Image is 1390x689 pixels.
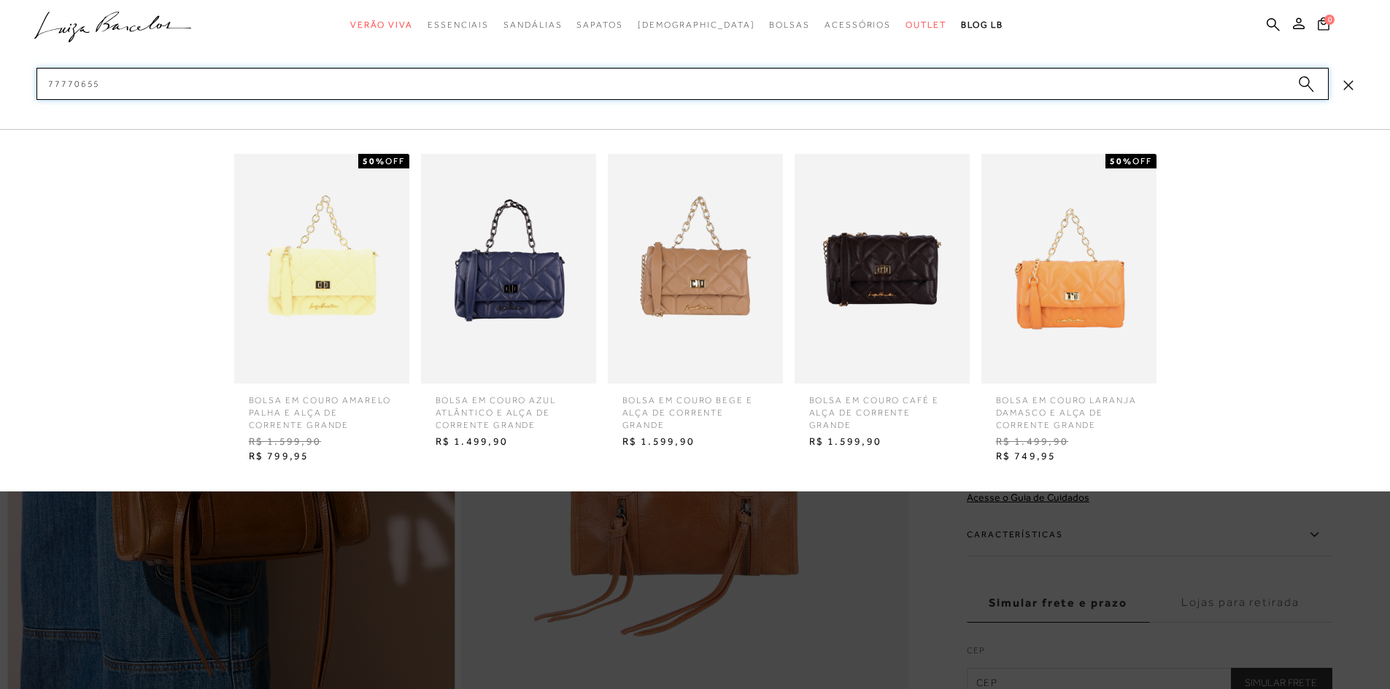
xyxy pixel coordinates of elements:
[795,154,970,384] img: BOLSA EM COURO CAFÉ E ALÇA DE CORRENTE GRANDE
[576,12,622,39] a: categoryNavScreenReaderText
[961,20,1003,30] span: BLOG LB
[1110,156,1132,166] strong: 50%
[36,68,1329,100] input: Buscar.
[238,445,406,467] span: R$ 799,95
[791,154,973,453] a: BOLSA EM COURO CAFÉ E ALÇA DE CORRENTE GRANDE BOLSA EM COURO CAFÉ E ALÇA DE CORRENTE GRANDE R$ 1....
[231,154,413,467] a: BOLSA EM COURO AMARELO PALHA E ALÇA DE CORRENTE GRANDE 50%OFF BOLSA EM COURO AMARELO PALHA E ALÇA...
[421,154,596,384] img: BOLSA EM COURO AZUL ATLÂNTICO E ALÇA DE CORRENTE GRANDE
[906,20,946,30] span: Outlet
[417,154,600,453] a: BOLSA EM COURO AZUL ATLÂNTICO E ALÇA DE CORRENTE GRANDE BOLSA EM COURO AZUL ATLÂNTICO E ALÇA DE C...
[769,20,810,30] span: Bolsas
[350,12,413,39] a: categoryNavScreenReaderText
[825,20,891,30] span: Acessórios
[638,12,755,39] a: noSubCategoriesText
[978,154,1160,467] a: BOLSA EM COURO LARANJA DAMASCO E ALÇA DE CORRENTE GRANDE 50%OFF BOLSA EM COURO LARANJA DAMASCO E ...
[906,12,946,39] a: categoryNavScreenReaderText
[503,20,562,30] span: Sandálias
[428,20,489,30] span: Essenciais
[576,20,622,30] span: Sapatos
[1324,15,1335,25] span: 0
[238,431,406,453] span: R$ 1.599,90
[825,12,891,39] a: categoryNavScreenReaderText
[503,12,562,39] a: categoryNavScreenReaderText
[985,431,1153,453] span: R$ 1.499,90
[425,431,592,453] span: R$ 1.499,90
[425,384,592,431] span: BOLSA EM COURO AZUL ATLÂNTICO E ALÇA DE CORRENTE GRANDE
[798,384,966,431] span: BOLSA EM COURO CAFÉ E ALÇA DE CORRENTE GRANDE
[238,384,406,431] span: BOLSA EM COURO AMARELO PALHA E ALÇA DE CORRENTE GRANDE
[798,431,966,453] span: R$ 1.599,90
[611,384,779,431] span: BOLSA EM COURO BEGE E ALÇA DE CORRENTE GRANDE
[604,154,787,453] a: BOLSA EM COURO BEGE E ALÇA DE CORRENTE GRANDE BOLSA EM COURO BEGE E ALÇA DE CORRENTE GRANDE R$ 1....
[981,154,1157,384] img: BOLSA EM COURO LARANJA DAMASCO E ALÇA DE CORRENTE GRANDE
[234,154,409,384] img: BOLSA EM COURO AMARELO PALHA E ALÇA DE CORRENTE GRANDE
[350,20,413,30] span: Verão Viva
[1313,16,1334,36] button: 0
[1132,156,1152,166] span: OFF
[385,156,405,166] span: OFF
[428,12,489,39] a: categoryNavScreenReaderText
[611,431,779,453] span: R$ 1.599,90
[985,445,1153,467] span: R$ 749,95
[985,384,1153,431] span: BOLSA EM COURO LARANJA DAMASCO E ALÇA DE CORRENTE GRANDE
[608,154,783,384] img: BOLSA EM COURO BEGE E ALÇA DE CORRENTE GRANDE
[363,156,385,166] strong: 50%
[769,12,810,39] a: categoryNavScreenReaderText
[961,12,1003,39] a: BLOG LB
[638,20,755,30] span: [DEMOGRAPHIC_DATA]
